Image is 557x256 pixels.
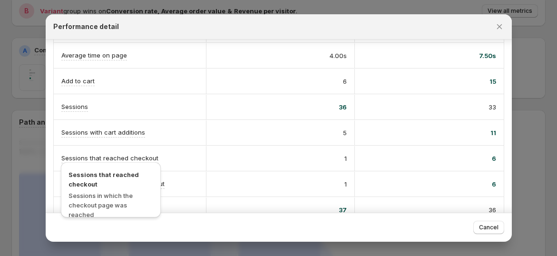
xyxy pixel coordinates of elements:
[68,170,153,189] span: Sessions that reached checkout
[489,205,496,215] span: 36
[492,179,496,189] span: 6
[344,154,347,163] span: 1
[492,154,496,163] span: 6
[479,51,496,60] span: 7.50s
[61,102,88,111] p: Sessions
[489,102,496,112] span: 33
[330,51,347,60] span: 4.00s
[61,50,127,60] p: Average time on page
[490,128,496,138] span: 11
[339,102,347,112] span: 36
[61,76,95,86] p: Add to cart
[53,22,119,31] h2: Performance detail
[344,179,347,189] span: 1
[479,224,498,231] span: Cancel
[339,205,347,215] span: 37
[489,77,496,86] span: 15
[61,153,158,163] p: Sessions that reached checkout
[61,128,145,137] p: Sessions with cart additions
[493,20,506,33] button: Close
[343,77,347,86] span: 6
[343,128,347,138] span: 5
[473,221,504,234] button: Cancel
[68,192,133,218] span: Sessions in which the checkout page was reached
